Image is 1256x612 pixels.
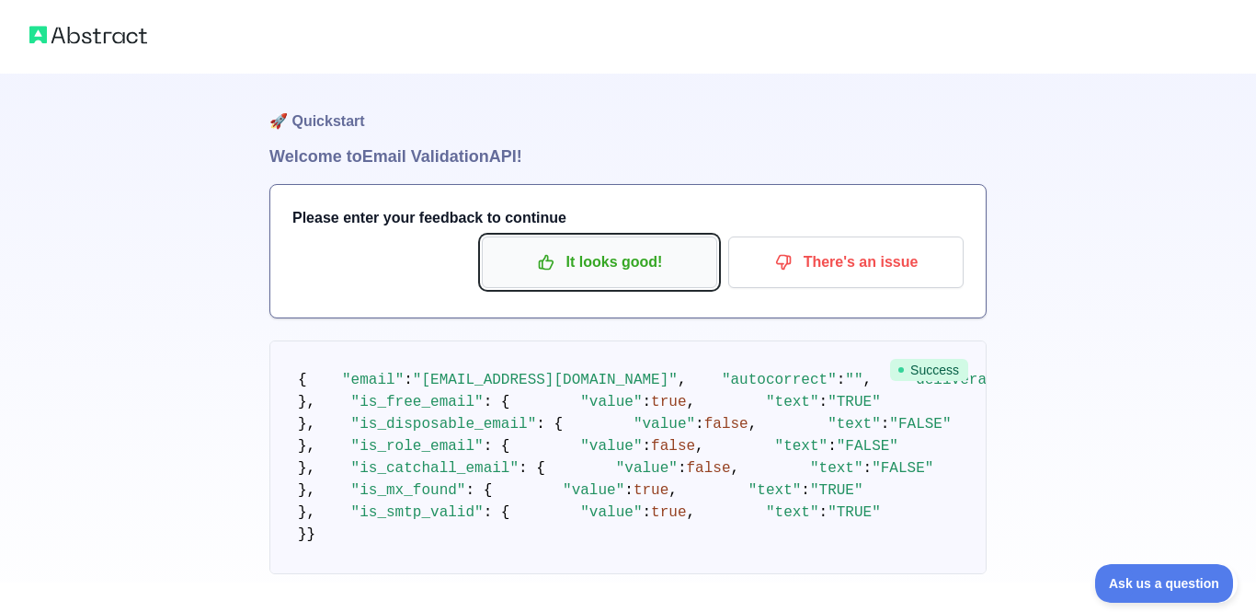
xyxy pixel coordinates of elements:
span: , [731,460,740,477]
span: : [642,438,651,455]
span: : [642,504,651,521]
span: { [298,372,307,388]
span: true [651,394,686,410]
span: : { [484,394,510,410]
span: "FALSE" [837,438,898,455]
span: false [704,416,748,433]
span: "FALSE" [889,416,951,433]
span: "TRUE" [828,504,881,521]
span: : [881,416,890,433]
iframe: Toggle Customer Support [1095,564,1238,603]
span: : [837,372,846,388]
span: , [863,372,873,388]
span: "is_disposable_email" [351,416,537,433]
button: There's an issue [728,237,964,288]
span: "text" [775,438,828,455]
span: "is_catchall_email" [351,460,519,477]
span: : { [484,438,510,455]
span: "deliverability" [908,372,1049,388]
span: "value" [563,482,624,499]
span: "TRUE" [810,482,863,499]
h1: Welcome to Email Validation API! [269,144,987,169]
span: "text" [748,482,802,499]
h1: 🚀 Quickstart [269,74,987,144]
span: "is_mx_found" [351,482,466,499]
span: : { [484,504,510,521]
span: : [863,460,873,477]
span: , [668,482,678,499]
span: : [819,504,828,521]
button: It looks good! [482,237,717,288]
span: : { [465,482,492,499]
span: "TRUE" [828,394,881,410]
span: "" [845,372,862,388]
span: "email" [342,372,404,388]
span: Success [890,359,968,381]
span: true [651,504,686,521]
span: true [634,482,668,499]
span: : [678,460,687,477]
span: : { [536,416,563,433]
span: , [748,416,758,433]
span: , [695,438,704,455]
span: : { [519,460,545,477]
p: There's an issue [742,247,950,278]
img: Abstract logo [29,22,147,48]
span: "is_free_email" [351,394,484,410]
span: "is_role_email" [351,438,484,455]
h3: Please enter your feedback to continue [292,207,964,229]
span: "value" [580,438,642,455]
span: "FALSE" [872,460,933,477]
p: It looks good! [496,247,703,278]
span: "value" [580,394,642,410]
span: "autocorrect" [722,372,837,388]
span: "is_smtp_valid" [351,504,484,521]
span: "value" [616,460,678,477]
span: "[EMAIL_ADDRESS][DOMAIN_NAME]" [413,372,678,388]
span: : [695,416,704,433]
span: "text" [766,394,819,410]
span: : [624,482,634,499]
span: "value" [580,504,642,521]
span: : [828,438,837,455]
span: : [819,394,828,410]
span: , [678,372,687,388]
span: "text" [828,416,881,433]
span: : [801,482,810,499]
span: , [687,394,696,410]
span: "text" [810,460,863,477]
span: "text" [766,504,819,521]
span: false [651,438,695,455]
span: : [642,394,651,410]
span: false [687,460,731,477]
span: "value" [634,416,695,433]
span: : [404,372,413,388]
span: , [687,504,696,521]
